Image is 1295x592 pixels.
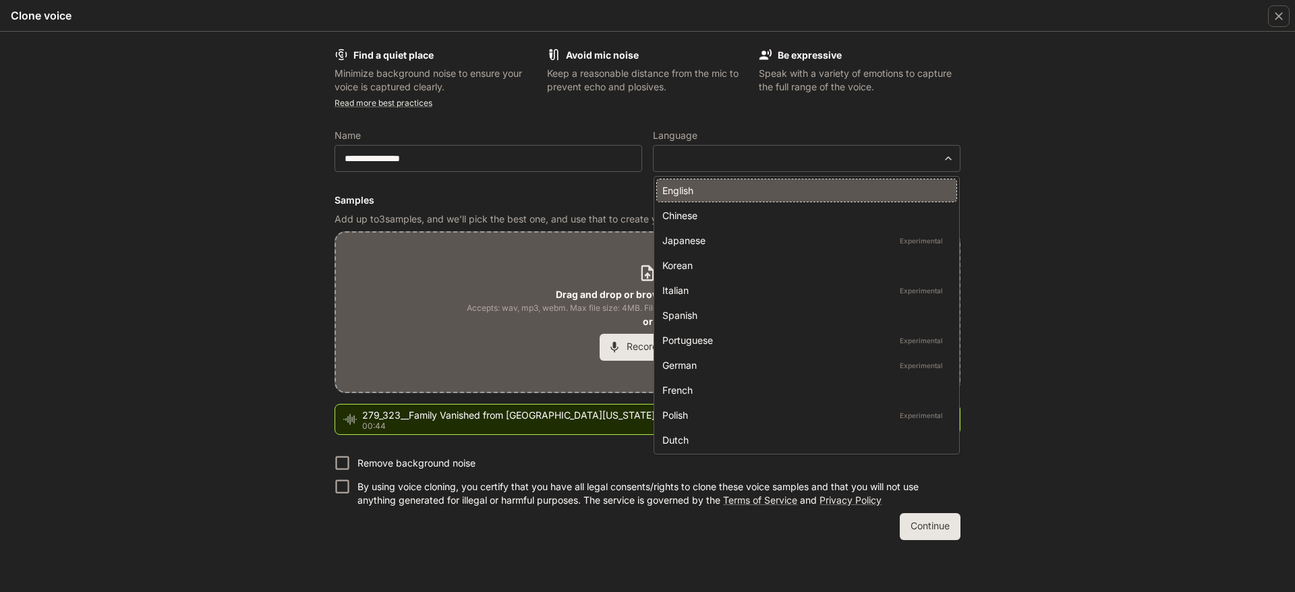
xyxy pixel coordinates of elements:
[897,409,946,421] p: Experimental
[662,308,946,322] div: Spanish
[662,408,946,422] div: Polish
[662,333,946,347] div: Portuguese
[662,208,946,223] div: Chinese
[662,433,946,447] div: Dutch
[897,285,946,297] p: Experimental
[662,383,946,397] div: French
[897,334,946,347] p: Experimental
[662,358,946,372] div: German
[662,233,946,247] div: Japanese
[662,258,946,272] div: Korean
[662,283,946,297] div: Italian
[897,235,946,247] p: Experimental
[897,359,946,372] p: Experimental
[662,183,946,198] div: English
